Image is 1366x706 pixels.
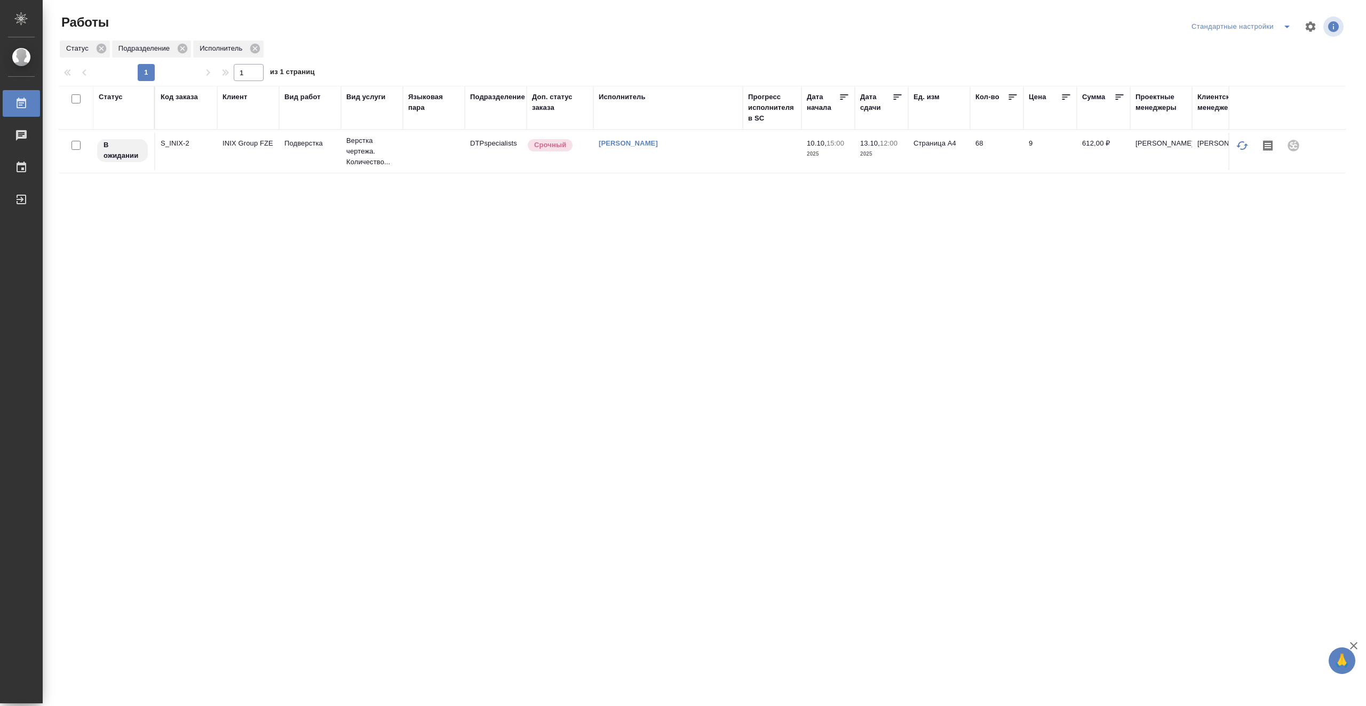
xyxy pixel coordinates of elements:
[1029,92,1046,102] div: Цена
[599,92,646,102] div: Исполнитель
[1298,14,1323,39] span: Настроить таблицу
[1077,133,1130,170] td: 612,00 ₽
[532,92,588,113] div: Доп. статус заказа
[860,139,880,147] p: 13.10,
[860,92,892,113] div: Дата сдачи
[1130,133,1192,170] td: [PERSON_NAME]
[408,92,459,113] div: Языковая пара
[1255,133,1281,158] button: Скопировать мини-бриф
[112,41,191,58] div: Подразделение
[270,66,315,81] span: из 1 страниц
[96,138,149,163] div: Исполнитель назначен, приступать к работе пока рано
[914,92,940,102] div: Ед. изм
[470,92,525,102] div: Подразделение
[104,140,141,161] p: В ожидании
[1281,133,1306,158] div: Проект не привязан
[534,140,566,150] p: Срочный
[59,14,109,31] span: Работы
[223,138,274,149] p: INIX Group FZE
[807,139,827,147] p: 10.10,
[1135,92,1187,113] div: Проектные менеджеры
[1023,133,1077,170] td: 9
[1192,133,1254,170] td: [PERSON_NAME]
[346,135,398,167] p: Верстка чертежа. Количество...
[1197,92,1249,113] div: Клиентские менеджеры
[880,139,898,147] p: 12:00
[1329,647,1355,674] button: 🙏
[975,92,999,102] div: Кол-во
[599,139,658,147] a: [PERSON_NAME]
[465,133,527,170] td: DTPspecialists
[807,149,849,159] p: 2025
[827,139,844,147] p: 15:00
[118,43,173,54] p: Подразделение
[970,133,1023,170] td: 68
[1229,133,1255,158] button: Обновить
[161,92,198,102] div: Код заказа
[1333,649,1351,672] span: 🙏
[807,92,839,113] div: Дата начала
[200,43,246,54] p: Исполнитель
[284,138,336,149] p: Подверстка
[284,92,321,102] div: Вид работ
[908,133,970,170] td: Страница А4
[346,92,386,102] div: Вид услуги
[223,92,247,102] div: Клиент
[1323,17,1346,37] span: Посмотреть информацию
[860,149,903,159] p: 2025
[748,92,796,124] div: Прогресс исполнителя в SC
[161,138,212,149] div: S_INIX-2
[1189,18,1298,35] div: split button
[60,41,110,58] div: Статус
[66,43,92,54] p: Статус
[193,41,264,58] div: Исполнитель
[1082,92,1105,102] div: Сумма
[99,92,123,102] div: Статус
